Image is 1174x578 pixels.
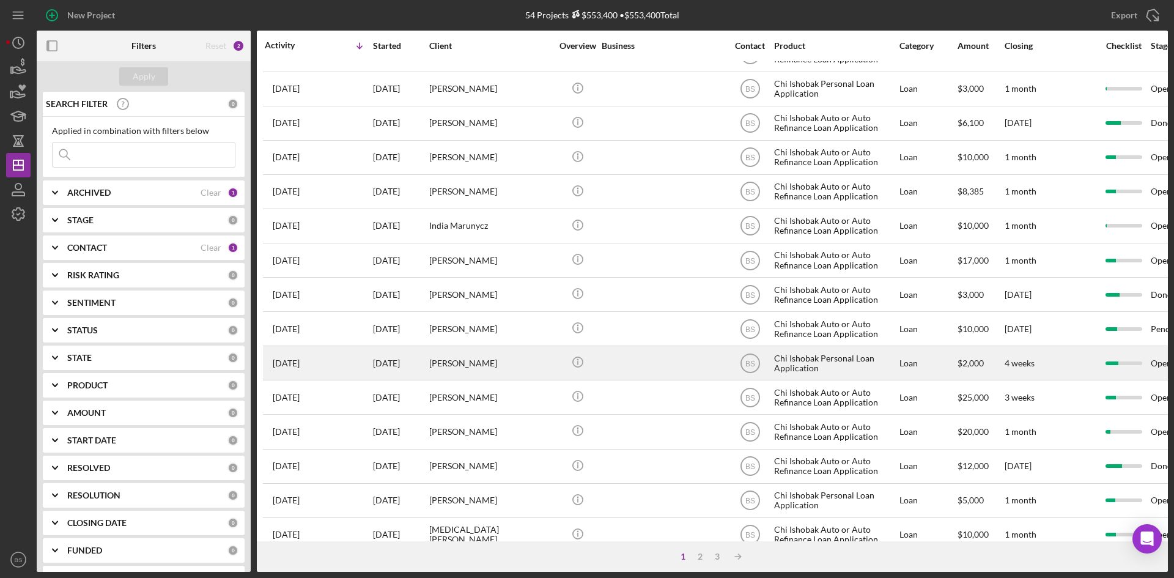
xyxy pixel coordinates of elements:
[899,415,956,448] div: Loan
[227,270,238,281] div: 0
[958,358,984,368] span: $2,000
[67,518,127,528] b: CLOSING DATE
[1098,41,1150,51] div: Checklist
[227,380,238,391] div: 0
[745,462,755,471] text: BS
[46,99,108,109] b: SEARCH FILTER
[899,519,956,551] div: Loan
[67,408,106,418] b: AMOUNT
[131,41,156,51] b: Filters
[958,278,1003,311] div: $3,000
[958,426,989,437] span: $20,000
[429,107,552,139] div: [PERSON_NAME]
[899,73,956,105] div: Loan
[958,392,989,402] span: $25,000
[373,73,428,105] div: [DATE]
[1005,186,1036,196] time: 1 month
[273,84,300,94] time: 2025-10-01 18:52
[745,256,755,265] text: BS
[373,519,428,551] div: [DATE]
[958,41,1003,51] div: Amount
[709,552,726,561] div: 3
[525,10,679,20] div: 54 Projects • $553,400 Total
[67,325,98,335] b: STATUS
[273,221,300,231] time: 2025-09-30 20:22
[1005,289,1032,300] time: [DATE]
[227,98,238,109] div: 0
[958,220,989,231] span: $10,000
[1005,41,1096,51] div: Closing
[273,290,300,300] time: 2025-09-29 22:38
[119,67,168,86] button: Apply
[67,3,115,28] div: New Project
[273,358,300,368] time: 2025-09-29 20:10
[1005,152,1036,162] time: 1 month
[227,297,238,308] div: 0
[745,222,755,231] text: BS
[273,461,300,471] time: 2025-09-29 18:16
[201,188,221,198] div: Clear
[602,41,724,51] div: Business
[958,83,984,94] span: $3,000
[429,313,552,345] div: [PERSON_NAME]
[1005,529,1036,539] time: 1 month
[429,484,552,517] div: [PERSON_NAME]
[273,495,300,505] time: 2025-09-29 17:17
[727,41,773,51] div: Contact
[429,141,552,174] div: [PERSON_NAME]
[227,215,238,226] div: 0
[373,41,428,51] div: Started
[899,141,956,174] div: Loan
[429,41,552,51] div: Client
[958,255,989,265] span: $17,000
[899,244,956,276] div: Loan
[1005,324,1032,334] time: [DATE]
[227,352,238,363] div: 0
[227,517,238,528] div: 0
[774,519,896,551] div: Chi Ishobak Auto or Auto Refinance Loan Application
[67,380,108,390] b: PRODUCT
[745,188,755,196] text: BS
[774,176,896,208] div: Chi Ishobak Auto or Auto Refinance Loan Application
[745,497,755,505] text: BS
[429,381,552,413] div: [PERSON_NAME]
[774,141,896,174] div: Chi Ishobak Auto or Auto Refinance Loan Application
[1005,426,1036,437] time: 1 month
[745,154,755,162] text: BS
[774,107,896,139] div: Chi Ishobak Auto or Auto Refinance Loan Application
[273,324,300,334] time: 2025-09-29 21:17
[227,545,238,556] div: 0
[52,126,235,136] div: Applied in combination with filters below
[745,325,755,333] text: BS
[373,450,428,483] div: [DATE]
[1005,358,1035,368] time: 4 weeks
[958,529,989,539] span: $10,000
[373,347,428,379] div: [DATE]
[273,152,300,162] time: 2025-10-01 13:41
[273,187,300,196] time: 2025-10-01 08:27
[429,73,552,105] div: [PERSON_NAME]
[429,519,552,551] div: [MEDICAL_DATA] [PERSON_NAME]
[273,118,300,128] time: 2025-10-01 17:51
[958,107,1003,139] div: $6,100
[774,210,896,242] div: Chi Ishobak Auto or Auto Refinance Loan Application
[273,393,300,402] time: 2025-09-29 19:10
[958,450,1003,483] div: $12,000
[429,210,552,242] div: India Marunycz
[774,450,896,483] div: Chi Ishobak Auto or Auto Refinance Loan Application
[745,291,755,299] text: BS
[373,415,428,448] div: [DATE]
[37,3,127,28] button: New Project
[373,484,428,517] div: [DATE]
[774,381,896,413] div: Chi Ishobak Auto or Auto Refinance Loan Application
[15,557,23,563] text: BS
[958,324,989,334] span: $10,000
[429,347,552,379] div: [PERSON_NAME]
[774,484,896,517] div: Chi Ishobak Personal Loan Application
[774,347,896,379] div: Chi Ishobak Personal Loan Application
[899,210,956,242] div: Loan
[67,546,102,555] b: FUNDED
[429,278,552,311] div: [PERSON_NAME]
[899,176,956,208] div: Loan
[774,415,896,448] div: Chi Ishobak Auto or Auto Refinance Loan Application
